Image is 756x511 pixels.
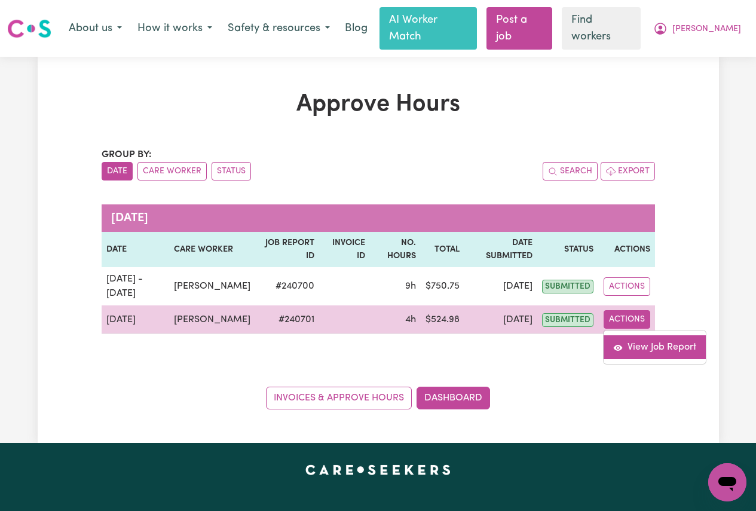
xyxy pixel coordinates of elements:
td: $ 750.75 [421,267,464,305]
th: Care worker [169,232,255,267]
span: Group by: [102,150,152,160]
a: Post a job [486,7,552,50]
a: AI Worker Match [379,7,477,50]
button: How it works [130,16,220,41]
a: View job report 240701 [604,335,706,359]
th: No. Hours [370,232,421,267]
a: Dashboard [417,387,490,409]
img: Careseekers logo [7,18,51,39]
th: Status [537,232,598,267]
th: Actions [598,232,654,267]
th: Total [421,232,464,267]
td: [DATE] [464,267,537,305]
span: 4 hours [405,315,416,325]
h1: Approve Hours [102,90,655,119]
caption: [DATE] [102,204,655,232]
td: [DATE] - [DATE] [102,267,169,305]
a: Find workers [562,7,641,50]
td: # 240701 [255,305,319,334]
span: submitted [542,313,593,327]
th: Invoice ID [319,232,369,267]
span: [PERSON_NAME] [672,23,741,36]
button: sort invoices by care worker [137,162,207,180]
td: [DATE] [102,305,169,334]
th: Date [102,232,169,267]
button: sort invoices by paid status [212,162,251,180]
button: sort invoices by date [102,162,133,180]
button: My Account [645,16,749,41]
button: Safety & resources [220,16,338,41]
button: Export [601,162,655,180]
iframe: Button to launch messaging window [708,463,746,501]
span: 9 hours [405,281,416,291]
a: Blog [338,16,375,42]
td: $ 524.98 [421,305,464,334]
a: Careseekers home page [305,464,451,474]
span: submitted [542,280,593,293]
a: Invoices & Approve Hours [266,387,412,409]
button: Actions [604,310,650,329]
div: Actions [603,330,706,365]
td: [DATE] [464,305,537,334]
td: [PERSON_NAME] [169,267,255,305]
button: Search [543,162,598,180]
th: Date Submitted [464,232,537,267]
button: About us [61,16,130,41]
td: [PERSON_NAME] [169,305,255,334]
a: Careseekers logo [7,15,51,42]
th: Job Report ID [255,232,319,267]
button: Actions [604,277,650,296]
td: # 240700 [255,267,319,305]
